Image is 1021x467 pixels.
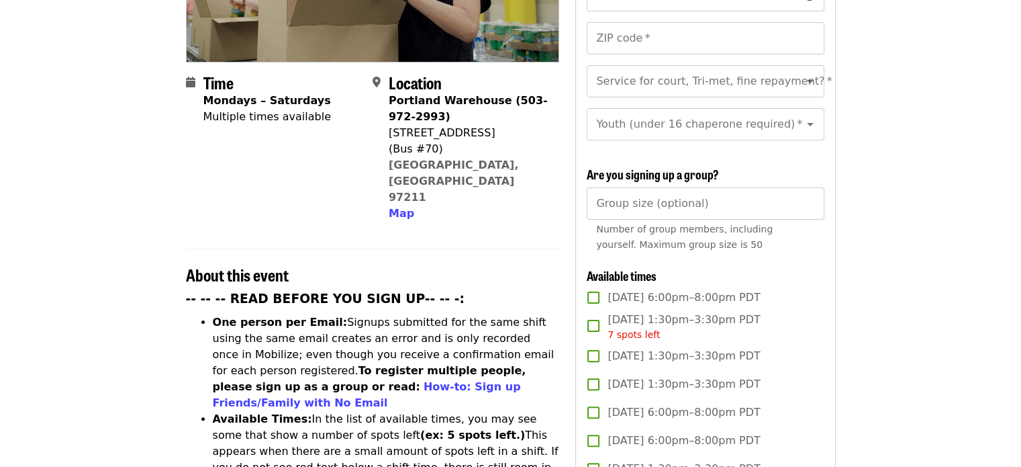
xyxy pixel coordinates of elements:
[186,263,289,286] span: About this event
[213,316,348,329] strong: One person per Email:
[389,159,519,204] a: [GEOGRAPHIC_DATA], [GEOGRAPHIC_DATA] 97211
[607,329,660,340] span: 7 spots left
[213,364,526,393] strong: To register multiple people, please sign up as a group or read:
[213,314,560,411] li: Signups submitted for the same shift using the same email creates an error and is only recorded o...
[607,312,760,342] span: [DATE] 1:30pm–3:30pm PDT
[213,413,312,425] strong: Available Times:
[389,125,548,141] div: [STREET_ADDRESS]
[203,71,234,94] span: Time
[607,376,760,392] span: [DATE] 1:30pm–3:30pm PDT
[587,187,824,220] input: [object Object]
[186,76,195,89] i: calendar icon
[389,94,548,123] strong: Portland Warehouse (503-972-2993)
[801,115,820,134] button: Open
[203,109,331,125] div: Multiple times available
[607,405,760,421] span: [DATE] 6:00pm–8:00pm PDT
[389,207,414,220] span: Map
[373,76,381,89] i: map-marker-alt icon
[607,433,760,449] span: [DATE] 6:00pm–8:00pm PDT
[587,165,719,183] span: Are you signing up a group?
[389,206,414,222] button: Map
[607,290,760,306] span: [DATE] 6:00pm–8:00pm PDT
[203,94,331,107] strong: Mondays – Saturdays
[213,380,521,409] a: How-to: Sign up Friends/Family with No Email
[596,224,773,250] span: Number of group members, including yourself. Maximum group size is 50
[587,267,657,284] span: Available times
[607,348,760,364] span: [DATE] 1:30pm–3:30pm PDT
[801,72,820,91] button: Open
[389,141,548,157] div: (Bus #70)
[420,429,525,441] strong: (ex: 5 spots left.)
[186,292,465,306] strong: -- -- -- READ BEFORE YOU SIGN UP-- -- -:
[587,22,824,54] input: ZIP code
[389,71,442,94] span: Location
